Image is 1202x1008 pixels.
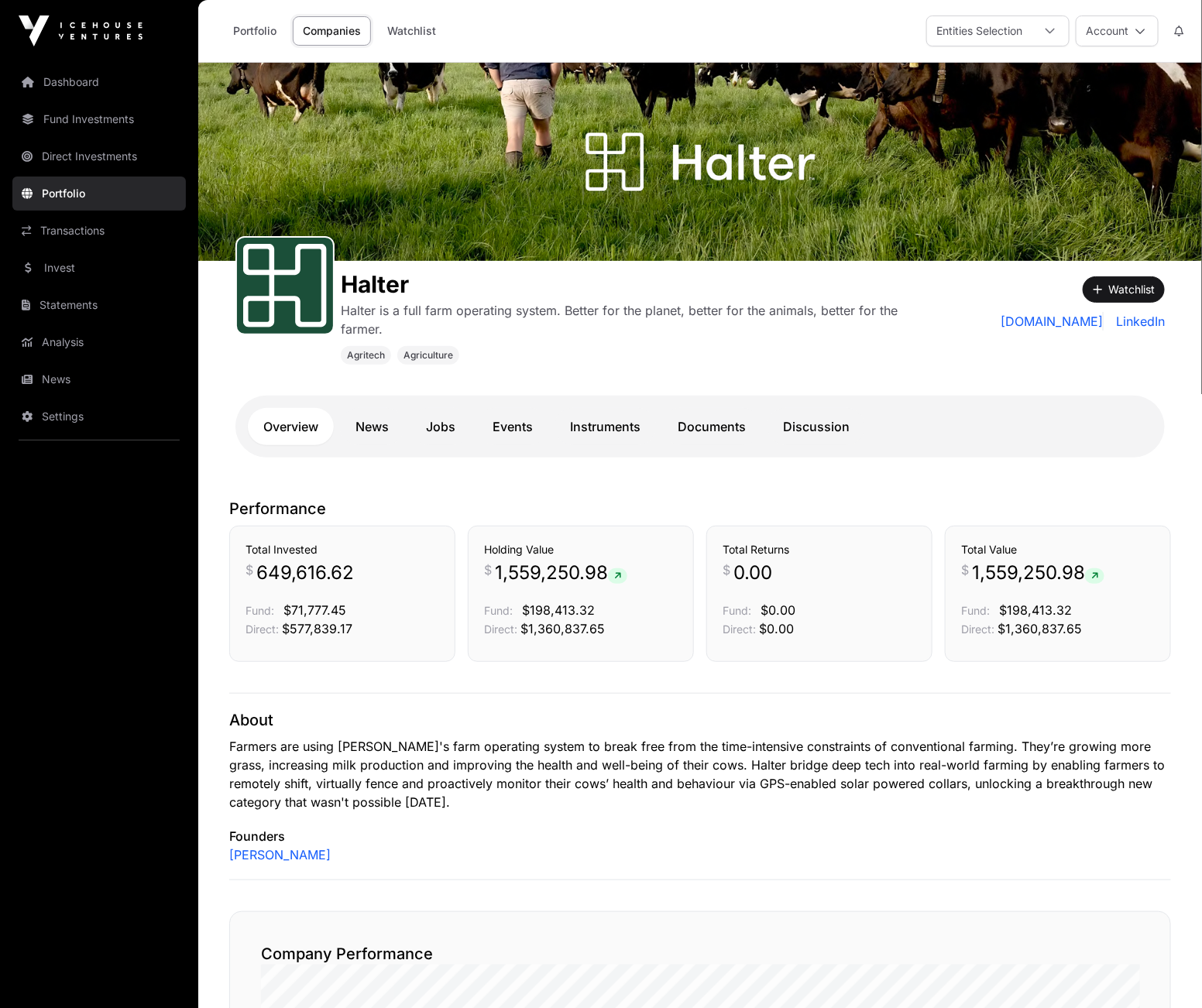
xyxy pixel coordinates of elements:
span: Fund: [961,604,990,617]
span: $198,413.32 [999,602,1072,618]
h1: Halter [341,270,932,298]
iframe: Chat Widget [1125,934,1202,1008]
p: Performance [229,498,1171,519]
img: Icehouse Ventures Logo [19,15,143,46]
span: $577,839.17 [282,621,352,636]
h3: Total Returns [723,542,916,557]
img: Halter-Favicon.svg [243,244,327,327]
a: Discussion [768,408,865,445]
a: Instruments [555,408,656,445]
a: Jobs [410,408,471,445]
span: $0.00 [759,621,794,636]
span: $ [723,561,730,579]
a: [DOMAIN_NAME] [1001,312,1104,331]
span: Fund: [484,604,513,617]
div: Entities Selection [927,16,1032,46]
span: 1,559,250.98 [972,561,1104,585]
a: Events [477,408,548,445]
button: Watchlist [1083,276,1165,303]
span: 649,616.62 [256,561,354,585]
a: Overview [248,408,334,445]
h2: Company Performance [261,943,1139,965]
a: Dashboard [12,65,186,99]
span: 1,559,250.98 [495,561,627,585]
a: Settings [12,399,186,434]
nav: Tabs [248,408,1152,445]
a: Statements [12,288,186,322]
img: Halter [198,63,1202,261]
a: Watchlist [377,16,446,46]
h3: Total Invested [246,542,439,557]
a: News [340,408,404,445]
span: $ [246,561,253,579]
span: Fund: [723,604,751,617]
span: Direct: [961,622,994,636]
a: Direct Investments [12,139,186,173]
p: Farmers are using [PERSON_NAME]'s farm operating system to break free from the time-intensive con... [229,737,1171,811]
span: Direct: [723,622,756,636]
a: [PERSON_NAME] [229,845,331,864]
a: Portfolio [223,16,287,46]
span: $198,413.32 [522,602,595,618]
span: Agriculture [404,349,453,362]
p: About [229,709,1171,731]
span: $1,360,837.65 [998,621,1082,636]
a: Companies [293,16,371,46]
span: $71,777.45 [283,602,346,618]
p: Founders [229,827,1171,845]
button: Account [1076,15,1159,46]
a: Portfolio [12,177,186,211]
a: Documents [662,408,761,445]
a: News [12,362,186,396]
span: Direct: [484,622,517,636]
span: Agritech [347,349,385,362]
a: LinkedIn [1110,312,1165,331]
h3: Holding Value [484,542,678,557]
h3: Total Value [961,542,1155,557]
span: Direct: [246,622,279,636]
a: Analysis [12,325,186,359]
span: $1,360,837.65 [520,621,605,636]
a: Invest [12,251,186,285]
a: Transactions [12,214,186,248]
span: 0.00 [733,561,772,585]
span: $0.00 [761,602,795,618]
span: Fund: [246,604,274,617]
a: Fund Investments [12,102,186,136]
span: $ [961,561,969,579]
p: Halter is a full farm operating system. Better for the planet, better for the animals, better for... [341,301,932,338]
span: $ [484,561,492,579]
